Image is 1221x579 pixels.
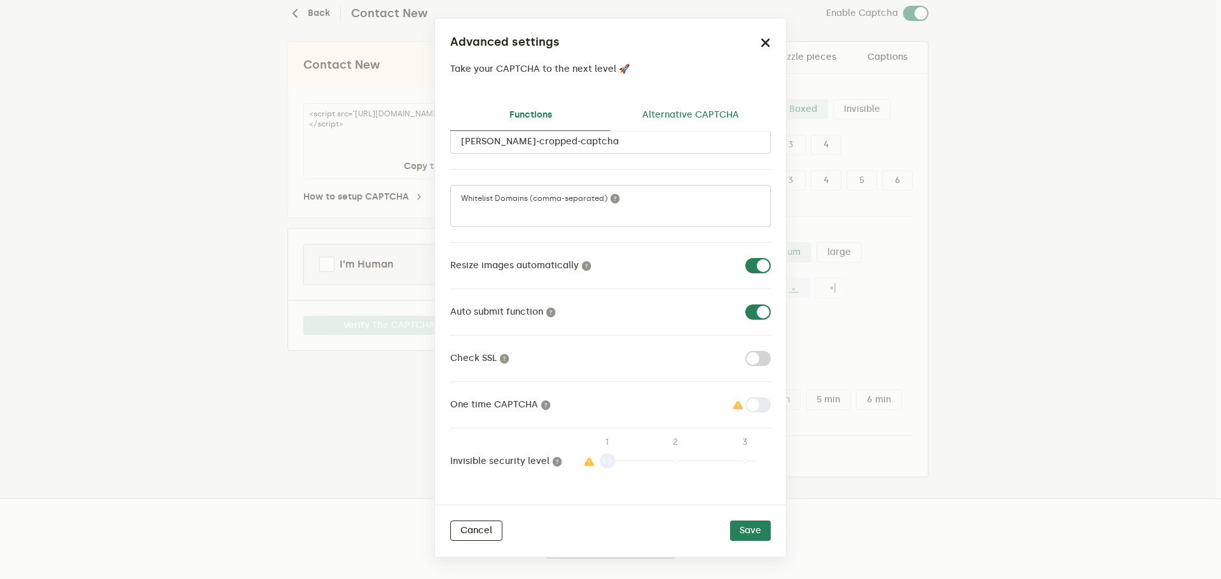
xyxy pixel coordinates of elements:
[610,100,771,130] a: Alternative CAPTCHA
[461,193,620,203] label: Whitelist Domains (comma-separated)
[447,351,513,366] span: Check SSL
[447,258,595,273] label: Resize images automatically
[450,113,771,154] input: Captcha div ID
[450,64,630,74] p: Take your CAPTCHA to the next level 🚀
[447,397,554,412] span: One time CAPTCHA
[450,34,560,51] h2: Advanced settings
[450,100,610,132] a: Functions
[450,521,502,541] button: Cancel
[730,521,771,541] button: Save
[447,444,565,479] span: Invisible security level
[447,304,559,320] span: Auto submit function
